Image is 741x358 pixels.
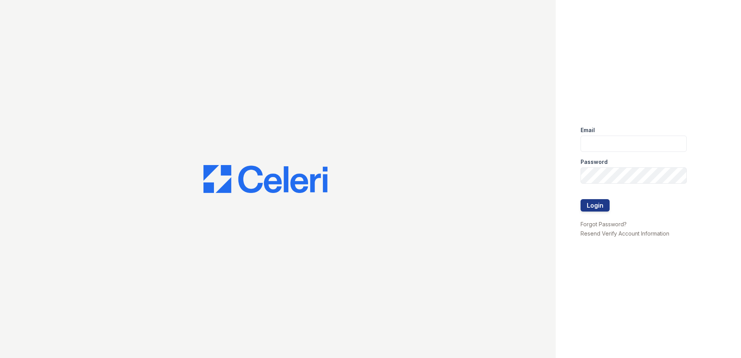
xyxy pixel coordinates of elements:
[581,221,627,227] a: Forgot Password?
[581,158,608,166] label: Password
[581,126,595,134] label: Email
[203,165,327,193] img: CE_Logo_Blue-a8612792a0a2168367f1c8372b55b34899dd931a85d93a1a3d3e32e68fde9ad4.png
[581,230,669,237] a: Resend Verify Account Information
[581,199,610,212] button: Login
